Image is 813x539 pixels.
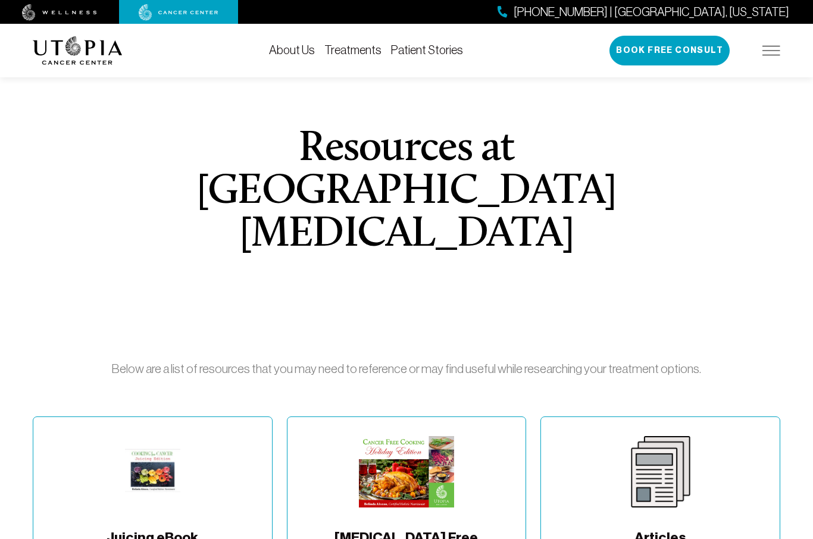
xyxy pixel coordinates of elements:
[324,43,382,57] a: Treatments
[64,359,748,378] p: Below are a list of resources that you may need to reference or may find useful while researching...
[170,128,644,256] h1: Resources at [GEOGRAPHIC_DATA][MEDICAL_DATA]
[609,36,730,65] button: Book Free Consult
[359,436,455,507] img: Cancer Free Cooking eBook
[498,4,789,21] a: [PHONE_NUMBER] | [GEOGRAPHIC_DATA], [US_STATE]
[269,43,315,57] a: About Us
[762,46,780,55] img: icon-hamburger
[391,43,463,57] a: Patient Stories
[22,4,97,21] img: wellness
[125,436,180,507] img: Juicing eBook
[33,36,123,65] img: logo
[514,4,789,21] span: [PHONE_NUMBER] | [GEOGRAPHIC_DATA], [US_STATE]
[139,4,218,21] img: cancer center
